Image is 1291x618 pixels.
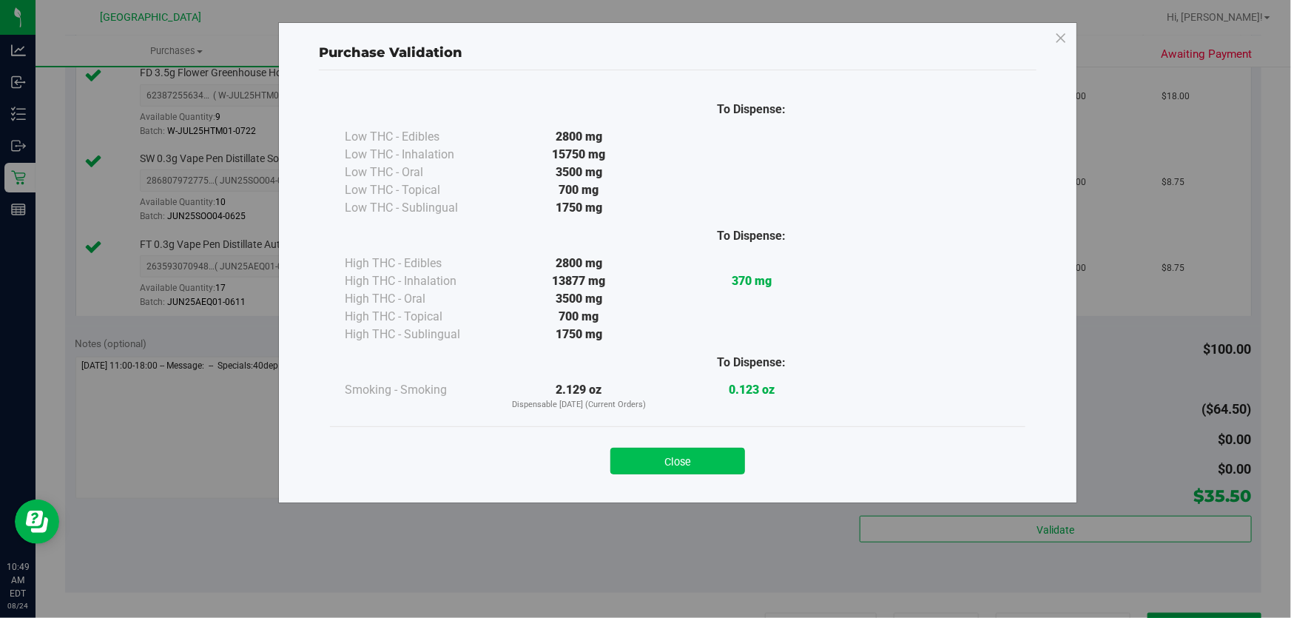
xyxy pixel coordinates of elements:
[493,326,665,343] div: 1750 mg
[493,128,665,146] div: 2800 mg
[493,255,665,272] div: 2800 mg
[493,181,665,199] div: 700 mg
[345,199,493,217] div: Low THC - Sublingual
[729,383,775,397] strong: 0.123 oz
[665,354,837,372] div: To Dispense:
[732,274,772,288] strong: 370 mg
[345,181,493,199] div: Low THC - Topical
[493,381,665,412] div: 2.129 oz
[345,128,493,146] div: Low THC - Edibles
[345,326,493,343] div: High THC - Sublingual
[345,164,493,181] div: Low THC - Oral
[493,146,665,164] div: 15750 mg
[493,272,665,290] div: 13877 mg
[345,146,493,164] div: Low THC - Inhalation
[15,500,59,544] iframe: Resource center
[345,290,493,308] div: High THC - Oral
[493,308,665,326] div: 700 mg
[493,164,665,181] div: 3500 mg
[345,381,493,399] div: Smoking - Smoking
[345,255,493,272] div: High THC - Edibles
[665,101,837,118] div: To Dispense:
[493,399,665,412] p: Dispensable [DATE] (Current Orders)
[319,44,462,61] span: Purchase Validation
[665,227,837,245] div: To Dispense:
[610,448,745,474] button: Close
[493,199,665,217] div: 1750 mg
[345,272,493,290] div: High THC - Inhalation
[345,308,493,326] div: High THC - Topical
[493,290,665,308] div: 3500 mg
